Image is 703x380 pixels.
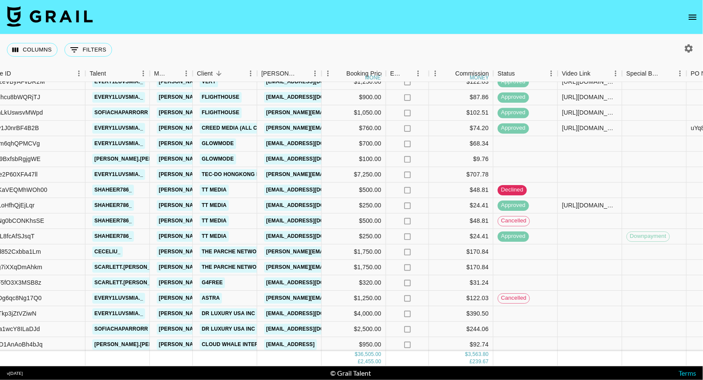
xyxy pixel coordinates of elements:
a: scarlett.[PERSON_NAME] [92,277,170,288]
div: Manager [150,65,193,82]
button: Sort [443,67,455,79]
button: Menu [322,67,335,80]
a: [PERSON_NAME][EMAIL_ADDRESS][DOMAIN_NAME] [264,246,404,257]
button: Sort [335,67,347,79]
div: $122.03 [429,74,493,90]
span: approved [498,109,529,117]
div: $390.50 [429,306,493,322]
div: $31.24 [429,275,493,291]
div: $48.81 [429,182,493,198]
div: Booker [257,65,322,82]
div: $250.00 [322,229,386,244]
div: 2,455.00 [361,359,381,366]
div: Video Link [558,65,622,82]
a: [EMAIL_ADDRESS][DOMAIN_NAME] [264,324,360,334]
a: [EMAIL_ADDRESS][DOMAIN_NAME] [264,154,360,164]
button: Menu [73,67,85,80]
a: [PERSON_NAME][EMAIL_ADDRESS][DOMAIN_NAME] [157,339,297,350]
a: [PERSON_NAME][EMAIL_ADDRESS][DOMAIN_NAME] [264,262,404,273]
div: Booking Price [347,65,384,82]
button: Sort [590,67,603,79]
a: [PERSON_NAME][EMAIL_ADDRESS][DOMAIN_NAME] [157,277,297,288]
a: TT Media [200,216,229,226]
button: Sort [515,67,527,79]
div: $170.84 [429,260,493,275]
a: [EMAIL_ADDRESS][DOMAIN_NAME] [264,200,360,211]
button: Sort [662,67,674,79]
a: every1luvsmia._ [92,76,145,87]
div: money [365,75,384,80]
a: [PERSON_NAME][EMAIL_ADDRESS][DOMAIN_NAME] [157,123,297,134]
button: Select columns [7,43,58,57]
a: Flighthouse [200,92,242,103]
button: Menu [674,67,687,80]
a: sofiachaparrorr [92,107,150,118]
a: ceceliu_ [92,246,123,257]
div: $74.20 [429,121,493,136]
a: every1luvsmia._ [92,138,145,149]
img: Grail Talent [7,6,93,27]
button: Sort [168,67,180,79]
div: $ [355,351,358,359]
span: approved [498,202,529,210]
a: scarlett.[PERSON_NAME] [92,262,170,273]
button: Menu [180,67,193,80]
a: [EMAIL_ADDRESS][DOMAIN_NAME] [264,138,360,149]
a: [PERSON_NAME][EMAIL_ADDRESS][DOMAIN_NAME] [157,216,297,226]
a: [EMAIL_ADDRESS][DOMAIN_NAME] [264,76,360,87]
a: DR LUXURY USA INC [200,308,257,319]
div: [PERSON_NAME] [262,65,297,82]
div: $1,050.00 [322,105,386,121]
a: [PERSON_NAME].[PERSON_NAME] [92,154,186,164]
div: https://www.tiktok.com/@every1luvsmia._/video/7530719091217222942?_r=1&_t=ZP-8yImBfbMEyV [562,78,618,86]
a: [PERSON_NAME][EMAIL_ADDRESS][DOMAIN_NAME] [157,246,297,257]
div: $100.00 [322,152,386,167]
a: The Parche Network [200,246,266,257]
a: GLOWMODE [200,154,236,164]
div: $87.86 [429,90,493,105]
div: $102.51 [429,105,493,121]
a: Astra [200,293,222,304]
div: $950.00 [322,337,386,353]
a: TT Media [200,200,229,211]
a: every1luvsmia._ [92,308,145,319]
div: Client [193,65,257,82]
a: GLOWMODE [200,138,236,149]
div: $24.41 [429,229,493,244]
div: $1,250.00 [322,74,386,90]
div: © Grail Talent [330,369,371,377]
div: $68.34 [429,136,493,152]
div: £ [470,359,473,366]
button: Menu [309,67,322,80]
a: Flighthouse [200,107,242,118]
div: Commission [455,65,489,82]
a: [PERSON_NAME][EMAIL_ADDRESS][DOMAIN_NAME] [157,231,297,242]
span: approved [498,125,529,133]
a: Vert [200,76,218,87]
a: [PERSON_NAME][EMAIL_ADDRESS][DOMAIN_NAME] [157,92,297,103]
a: [PERSON_NAME][EMAIL_ADDRESS][DOMAIN_NAME] [264,169,404,180]
div: $7,250.00 [322,167,386,182]
div: Special Booking Type [622,65,687,82]
a: TT Media [200,231,229,242]
div: $92.74 [429,337,493,353]
div: v [DATE] [7,371,23,376]
div: Status [493,65,558,82]
button: Sort [11,67,23,79]
a: Cloud Whale Interactive Technology LLC [200,339,330,350]
div: $1,250.00 [322,291,386,306]
a: [PERSON_NAME].[PERSON_NAME] [92,339,186,350]
div: $250.00 [322,198,386,213]
a: [PERSON_NAME][EMAIL_ADDRESS][DOMAIN_NAME] [157,324,297,334]
span: approved [498,233,529,241]
div: https://www.tiktok.com/@every1luvsmia._/video/7527409315116829983 [562,93,618,102]
span: cancelled [498,217,530,225]
a: [PERSON_NAME][EMAIL_ADDRESS][DOMAIN_NAME] [264,123,404,134]
div: $2,500.00 [322,322,386,337]
div: $1,750.00 [322,260,386,275]
div: Manager [154,65,168,82]
a: [PERSON_NAME][EMAIL_ADDRESS][DOMAIN_NAME] [157,154,297,164]
a: [EMAIL_ADDRESS][DOMAIN_NAME] [264,92,360,103]
div: $9.76 [429,152,493,167]
a: [PERSON_NAME][EMAIL_ADDRESS][DOMAIN_NAME] [157,185,297,195]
